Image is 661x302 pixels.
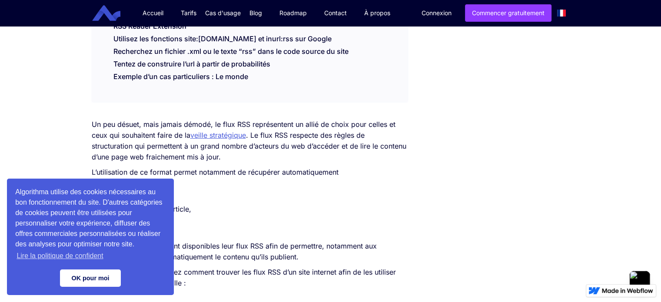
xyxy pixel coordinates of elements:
a: learn more about cookies [15,249,105,262]
a: RSS Reader Extension [113,22,186,35]
img: Made in Webflow [602,288,653,293]
div: Cas d'usage [205,9,241,17]
li: le titre d’un article, [109,182,408,193]
a: Commencer gratuitement [465,4,551,22]
p: Un peu désuet, mais jamais démodé, le flux RSS représentent un allié de choix pour celles et ceux... [92,119,408,163]
li: le lien de l’article, [109,193,408,204]
div: cookieconsent [7,179,174,295]
a: home [99,5,127,21]
a: Exemple d’un cas particuliers : Le monde [113,72,248,81]
a: veille stratégique [190,131,246,139]
li: la description de l’article, [109,204,408,215]
span: Algorithma utilise des cookies nécessaires au bon fonctionnement du site. D'autres catégories de ... [15,187,166,262]
li: le lien de l’image…. [109,226,408,236]
a: Utilisez les fonctions site:[DOMAIN_NAME] et inurl:rss sur Google [113,34,332,43]
a: Tentez de construire l’url à partir de probabilités [113,60,270,68]
a: dismiss cookie message [60,269,121,287]
a: Connexion [415,5,458,21]
p: Dans cet article, découvrez comment trouver les flux RSS d’un site internet afin de les utiliser ... [92,267,408,289]
li: le titre du site, [109,215,408,226]
p: L’utilisation de ce format permet notamment de récupérer automatiquement [92,167,408,178]
a: Recherchez un fichier .xml ou le texte “rss” dans le code source du site [113,47,349,56]
p: De nombreux sites rendent disponibles leur flux RSS afin de permettre, notamment aux veilleurs, d... [92,241,408,262]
